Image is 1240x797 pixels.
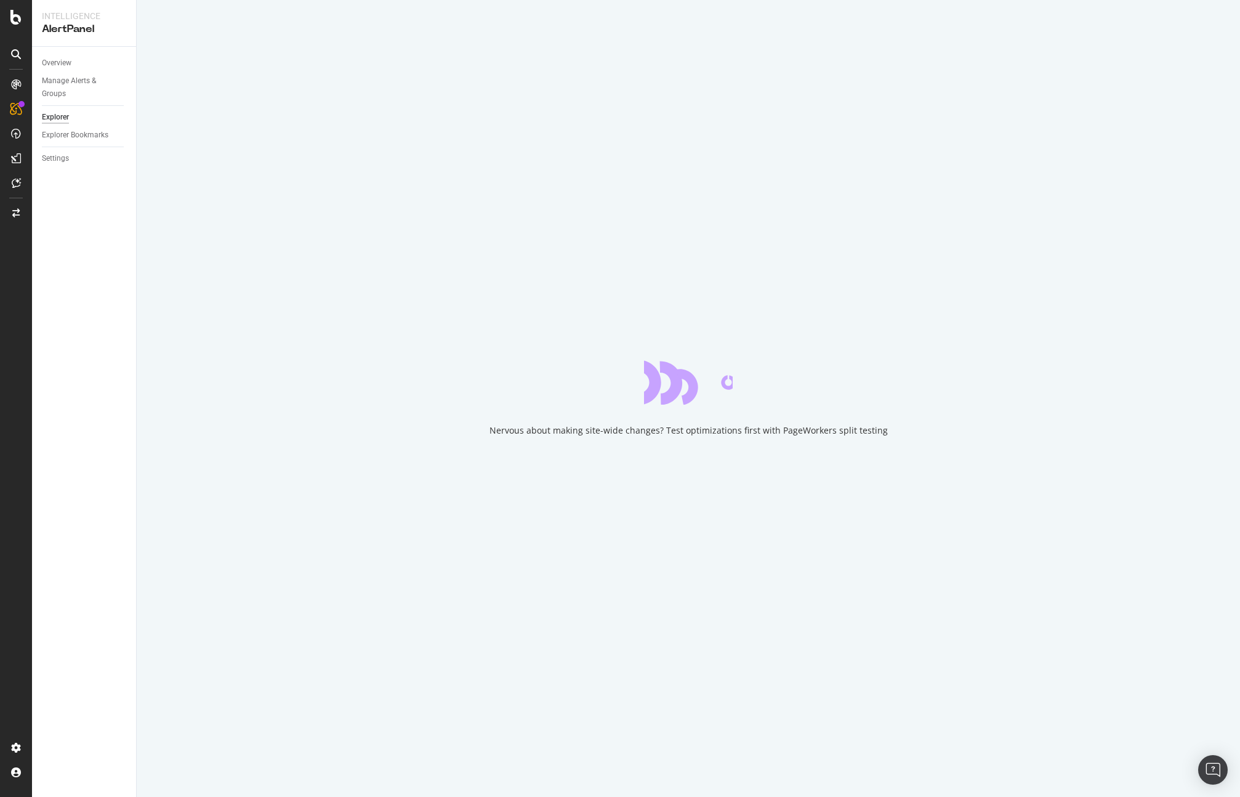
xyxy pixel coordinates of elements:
[489,424,888,437] div: Nervous about making site-wide changes? Test optimizations first with PageWorkers split testing
[42,111,127,124] a: Explorer
[42,22,126,36] div: AlertPanel
[42,57,127,70] a: Overview
[42,152,69,165] div: Settings
[42,129,127,142] a: Explorer Bookmarks
[42,75,116,100] div: Manage Alerts & Groups
[1198,755,1228,785] div: Open Intercom Messenger
[42,152,127,165] a: Settings
[42,75,127,100] a: Manage Alerts & Groups
[42,10,126,22] div: Intelligence
[644,360,733,405] div: animation
[42,57,71,70] div: Overview
[42,129,108,142] div: Explorer Bookmarks
[42,111,69,124] div: Explorer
